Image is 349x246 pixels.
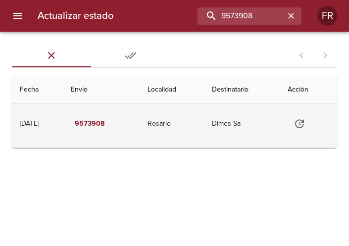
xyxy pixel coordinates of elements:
[317,6,337,26] div: Abrir información de usuario
[288,119,311,127] span: Actualizar estado y agregar documentación
[63,76,140,104] th: Envio
[204,104,280,144] td: Dimes Sa
[12,76,63,104] th: Fecha
[313,44,337,67] span: Pagina siguiente
[71,115,108,133] button: 9573908
[140,104,204,144] td: Rosario
[317,6,337,26] div: FR
[280,76,337,104] th: Acción
[290,50,313,60] span: Pagina anterior
[12,44,170,67] div: Tabs Envios
[198,7,285,25] input: buscar
[12,76,337,148] table: Tabla de envíos del cliente
[6,4,30,28] button: menu
[20,119,39,128] div: [DATE]
[204,76,280,104] th: Destinatario
[75,118,104,130] em: 9573908
[38,8,113,24] h6: Actualizar estado
[140,76,204,104] th: Localidad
